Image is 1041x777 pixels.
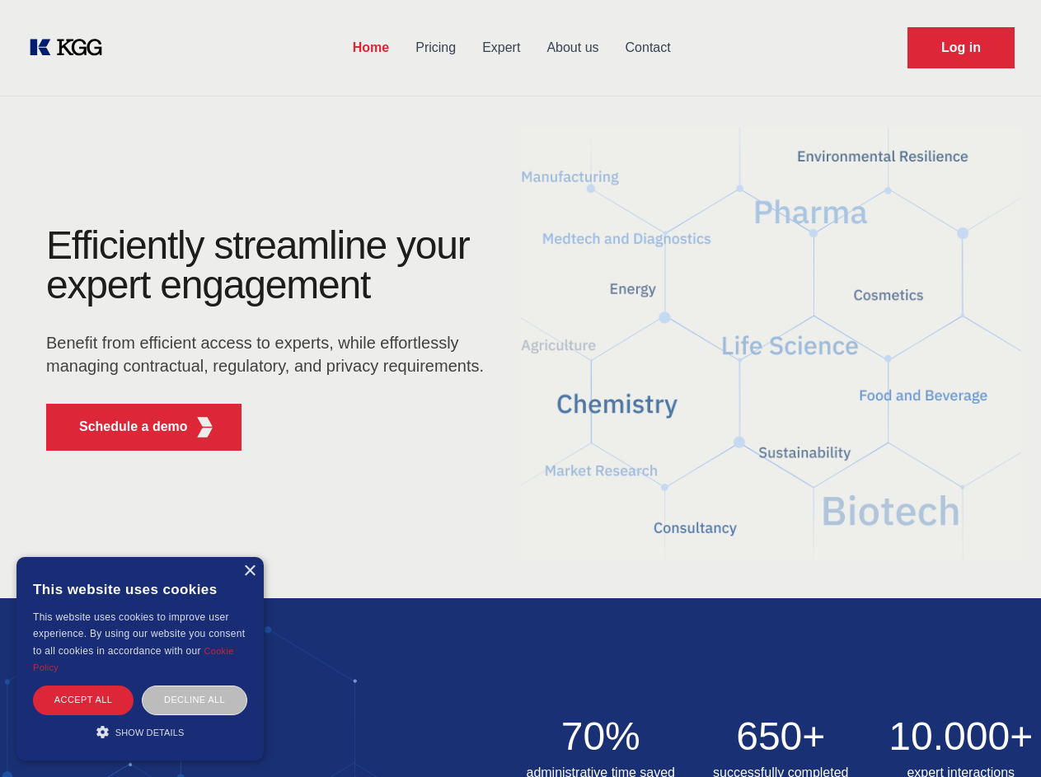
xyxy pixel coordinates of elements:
a: Cookie Policy [33,646,234,672]
button: Schedule a demoKGG Fifth Element RED [46,404,241,451]
div: Close [243,565,256,578]
a: Expert [469,26,533,69]
a: Home [340,26,402,69]
div: This website uses cookies [33,569,247,609]
a: Request Demo [907,27,1015,68]
a: Contact [612,26,684,69]
a: About us [533,26,612,69]
a: KOL Knowledge Platform: Talk to Key External Experts (KEE) [26,35,115,61]
span: Show details [115,728,185,737]
div: Show details [33,723,247,740]
img: KGG Fifth Element RED [521,107,1022,582]
h2: 650+ [701,717,861,756]
span: This website uses cookies to improve user experience. By using our website you consent to all coo... [33,611,245,657]
p: Schedule a demo [79,417,188,437]
h2: 70% [521,717,682,756]
a: Pricing [402,26,469,69]
div: Accept all [33,686,134,714]
div: Decline all [142,686,247,714]
img: KGG Fifth Element RED [195,417,215,438]
h1: Efficiently streamline your expert engagement [46,226,495,305]
p: Benefit from efficient access to experts, while effortlessly managing contractual, regulatory, an... [46,331,495,377]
